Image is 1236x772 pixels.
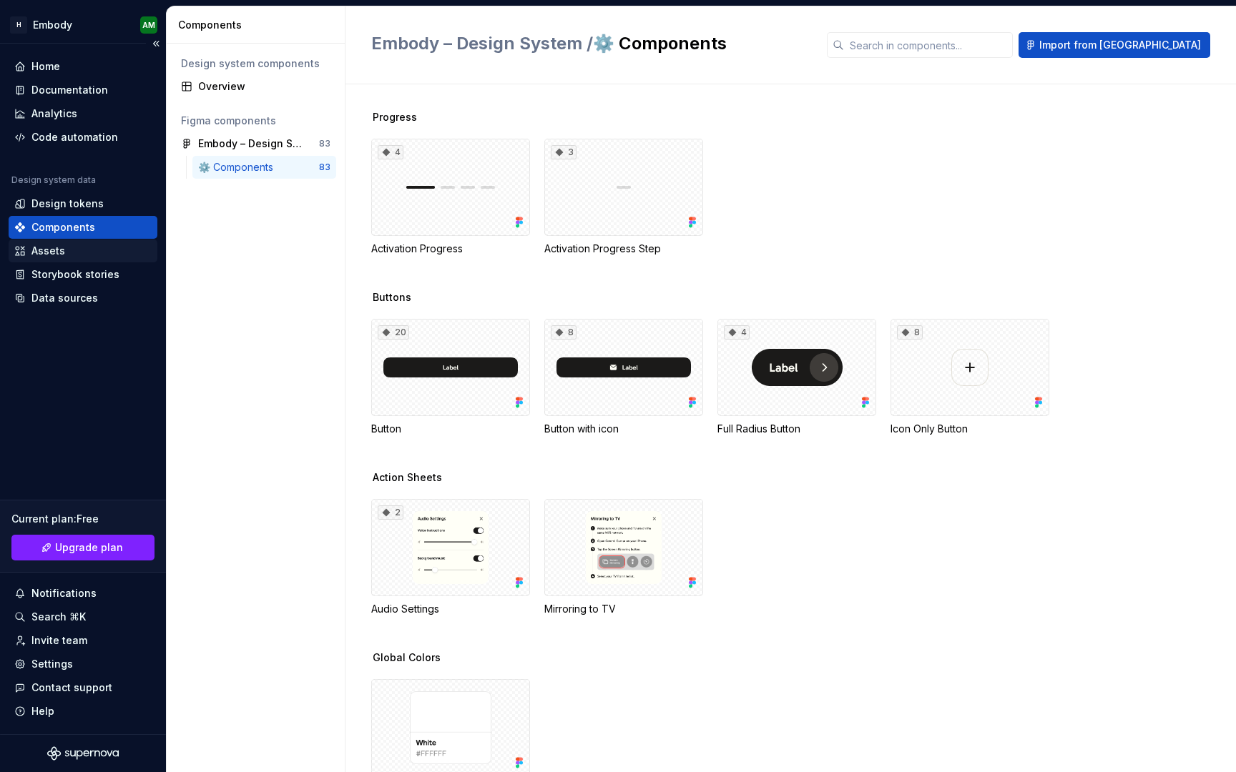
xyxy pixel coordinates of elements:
a: ⚙️ Components83 [192,156,336,179]
a: Components [9,216,157,239]
div: Button [371,422,530,436]
span: Import from [GEOGRAPHIC_DATA] [1039,38,1201,52]
div: Design system components [181,56,330,71]
div: 8 [551,325,577,340]
div: 8 [897,325,923,340]
div: 4Activation Progress [371,139,530,256]
a: Analytics [9,102,157,125]
div: Storybook stories [31,267,119,282]
div: 4 [378,145,403,159]
button: Notifications [9,582,157,605]
div: Icon Only Button [891,422,1049,436]
div: Invite team [31,633,87,648]
span: Buttons [373,290,411,305]
div: Search ⌘K [31,610,86,624]
span: Progress [373,110,417,124]
div: 2 [378,505,403,520]
a: Data sources [9,287,157,310]
div: Components [178,18,339,32]
div: Full Radius Button [717,422,876,436]
div: Embody – Design System [198,137,305,151]
span: Global Colors [373,650,441,665]
a: Home [9,55,157,78]
div: Embody [33,18,72,32]
button: Contact support [9,676,157,699]
div: Activation Progress [371,242,530,256]
div: Notifications [31,586,97,600]
div: 3Activation Progress Step [544,139,703,256]
div: 20Button [371,319,530,436]
div: 83 [319,138,330,149]
div: Home [31,59,60,74]
div: Components [31,220,95,234]
a: Design tokens [9,192,157,215]
div: Help [31,704,54,718]
div: 3 [551,145,577,159]
a: Documentation [9,79,157,102]
div: Mirroring to TV [544,499,703,616]
div: Activation Progress Step [544,242,703,256]
div: 83 [319,162,330,173]
div: Assets [31,244,65,258]
button: Import from [GEOGRAPHIC_DATA] [1019,32,1210,58]
span: Embody – Design System / [371,33,593,54]
a: Embody – Design System83 [175,132,336,155]
div: Code automation [31,130,118,144]
div: Overview [198,79,330,94]
button: Help [9,700,157,723]
a: Upgrade plan [11,535,154,560]
div: 4 [724,325,750,340]
a: Code automation [9,126,157,149]
button: HEmbodyAM [3,9,163,40]
div: 8Button with icon [544,319,703,436]
a: Overview [175,75,336,98]
div: AM [142,19,155,31]
a: Invite team [9,629,157,652]
div: Contact support [31,681,112,695]
div: Settings [31,657,73,671]
input: Search in components... [844,32,1013,58]
div: 8Icon Only Button [891,319,1049,436]
div: 4Full Radius Button [717,319,876,436]
div: Figma components [181,114,330,128]
div: 20 [378,325,409,340]
button: Search ⌘K [9,605,157,628]
span: Upgrade plan [55,540,123,555]
a: Storybook stories [9,263,157,286]
a: Assets [9,239,157,262]
div: Audio Settings [371,602,530,616]
div: Button with icon [544,422,703,436]
button: Collapse sidebar [146,34,166,54]
h2: ⚙️ Components [371,32,810,55]
svg: Supernova Logo [47,746,119,761]
div: H [10,16,27,34]
div: Mirroring to TV [544,602,703,616]
div: Design tokens [31,197,104,211]
div: Analytics [31,107,77,121]
div: Design system data [11,174,96,186]
a: Settings [9,653,157,675]
div: Current plan : Free [11,512,154,526]
div: 2Audio Settings [371,499,530,616]
div: Documentation [31,83,108,97]
span: Action Sheets [373,470,442,485]
div: ⚙️ Components [198,160,279,174]
div: Data sources [31,291,98,305]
